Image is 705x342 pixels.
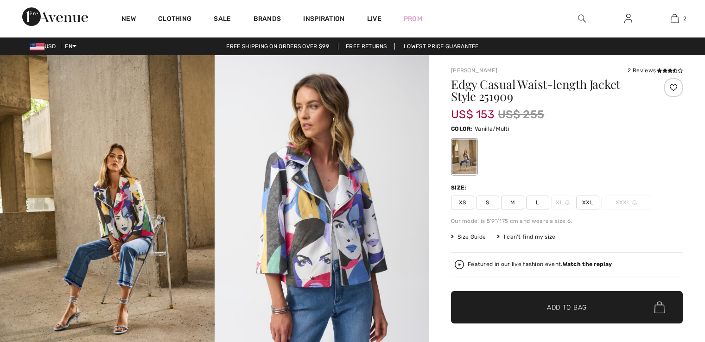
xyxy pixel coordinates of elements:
[451,291,683,323] button: Add to Bag
[476,196,499,209] span: S
[121,15,136,25] a: New
[683,14,686,23] span: 2
[396,43,486,50] a: Lowest Price Guarantee
[565,200,570,205] img: ring-m.svg
[498,106,544,123] span: US$ 255
[404,14,422,24] a: Prom
[547,303,587,312] span: Add to Bag
[632,200,637,205] img: ring-m.svg
[451,196,474,209] span: XS
[451,184,469,192] div: Size:
[451,67,497,74] a: [PERSON_NAME]
[214,15,231,25] a: Sale
[303,15,344,25] span: Inspiration
[455,260,464,269] img: Watch the replay
[451,217,683,225] div: Our model is 5'9"/175 cm and wears a size 6.
[468,261,612,267] div: Featured in our live fashion event.
[451,126,473,132] span: Color:
[451,233,486,241] span: Size Guide
[526,196,549,209] span: L
[452,139,476,174] div: Vanilla/Multi
[219,43,337,50] a: Free shipping on orders over $99
[617,13,640,25] a: Sign In
[451,78,644,102] h1: Edgy Casual Waist-length Jacket Style 251909
[158,15,191,25] a: Clothing
[30,43,44,51] img: US Dollar
[652,13,697,24] a: 2
[563,261,612,267] strong: Watch the replay
[584,272,696,296] iframe: Opens a widget where you can find more information
[338,43,395,50] a: Free Returns
[367,14,381,24] a: Live
[497,233,555,241] div: I can't find my size
[65,43,76,50] span: EN
[254,15,281,25] a: Brands
[551,196,574,209] span: XL
[654,301,665,313] img: Bag.svg
[624,13,632,24] img: My Info
[30,43,59,50] span: USD
[475,126,509,132] span: Vanilla/Multi
[628,66,683,75] div: 2 Reviews
[601,196,651,209] span: XXXL
[451,99,494,121] span: US$ 153
[576,196,599,209] span: XXL
[22,7,88,26] img: 1ère Avenue
[578,13,586,24] img: search the website
[501,196,524,209] span: M
[671,13,679,24] img: My Bag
